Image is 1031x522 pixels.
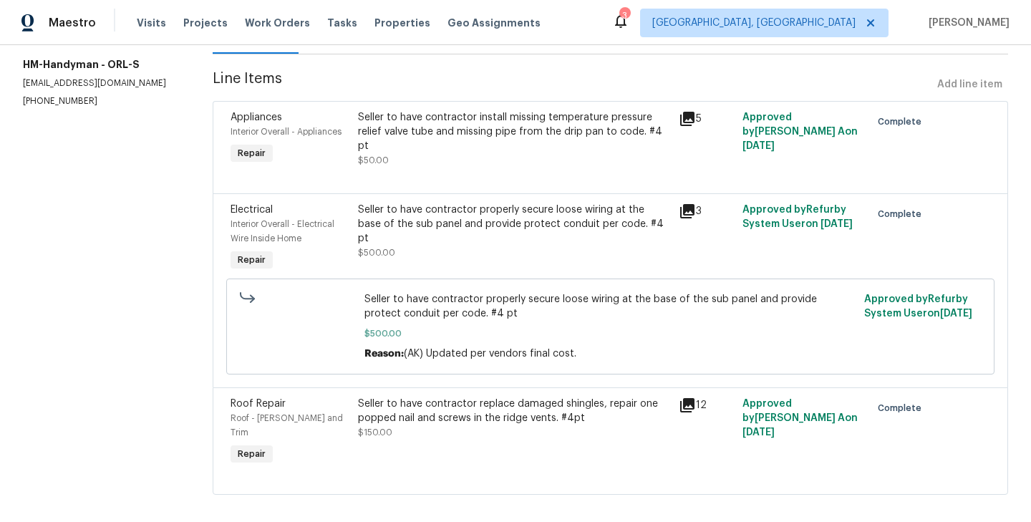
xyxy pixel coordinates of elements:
[137,16,166,30] span: Visits
[232,447,271,461] span: Repair
[878,115,927,129] span: Complete
[404,349,576,359] span: (AK) Updated per vendors final cost.
[742,399,858,438] span: Approved by [PERSON_NAME] A on
[23,95,178,107] p: [PHONE_NUMBER]
[23,57,178,72] h5: HM-Handyman - ORL-S
[878,401,927,415] span: Complete
[358,248,395,257] span: $500.00
[232,253,271,267] span: Repair
[213,72,931,98] span: Line Items
[231,127,342,136] span: Interior Overall - Appliances
[619,9,629,23] div: 3
[940,309,972,319] span: [DATE]
[679,110,734,127] div: 5
[245,16,310,30] span: Work Orders
[679,397,734,414] div: 12
[447,16,541,30] span: Geo Assignments
[358,397,669,425] div: Seller to have contractor replace damaged shingles, repair one popped nail and screws in the ridg...
[231,112,282,122] span: Appliances
[231,399,286,409] span: Roof Repair
[231,414,343,437] span: Roof - [PERSON_NAME] and Trim
[679,203,734,220] div: 3
[364,349,404,359] span: Reason:
[23,77,178,90] p: [EMAIL_ADDRESS][DOMAIN_NAME]
[358,156,389,165] span: $50.00
[183,16,228,30] span: Projects
[327,18,357,28] span: Tasks
[231,205,273,215] span: Electrical
[374,16,430,30] span: Properties
[652,16,856,30] span: [GEOGRAPHIC_DATA], [GEOGRAPHIC_DATA]
[358,110,669,153] div: Seller to have contractor install missing temperature pressure relief valve tube and missing pipe...
[232,146,271,160] span: Repair
[923,16,1010,30] span: [PERSON_NAME]
[364,327,856,341] span: $500.00
[358,428,392,437] span: $150.00
[742,427,775,438] span: [DATE]
[49,16,96,30] span: Maestro
[742,112,858,151] span: Approved by [PERSON_NAME] A on
[742,141,775,151] span: [DATE]
[821,219,853,229] span: [DATE]
[231,220,334,243] span: Interior Overall - Electrical Wire Inside Home
[358,203,669,246] div: Seller to have contractor properly secure loose wiring at the base of the sub panel and provide p...
[742,205,853,229] span: Approved by Refurby System User on
[878,207,927,221] span: Complete
[364,292,856,321] span: Seller to have contractor properly secure loose wiring at the base of the sub panel and provide p...
[864,294,972,319] span: Approved by Refurby System User on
